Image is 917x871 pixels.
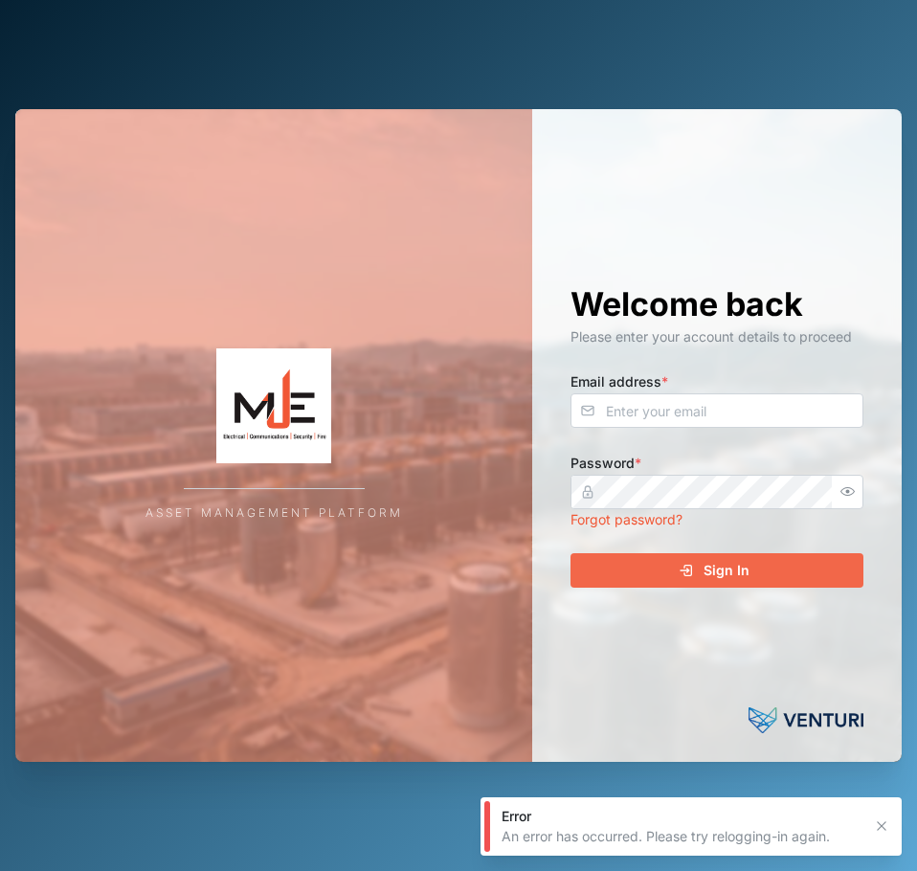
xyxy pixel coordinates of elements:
h1: Welcome back [570,283,863,325]
button: Sign In [570,553,863,588]
img: Company Logo [82,348,465,463]
input: Enter your email [570,393,863,428]
div: An error has occurred. Please try relogging-in again. [502,827,861,846]
div: Asset Management Platform [145,504,403,523]
label: Password [570,453,641,474]
img: Venturi [749,701,863,739]
a: Forgot password? [570,511,682,527]
div: Please enter your account details to proceed [570,326,863,347]
label: Email address [570,371,668,392]
span: Sign In [704,554,749,587]
div: Error [502,807,861,826]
